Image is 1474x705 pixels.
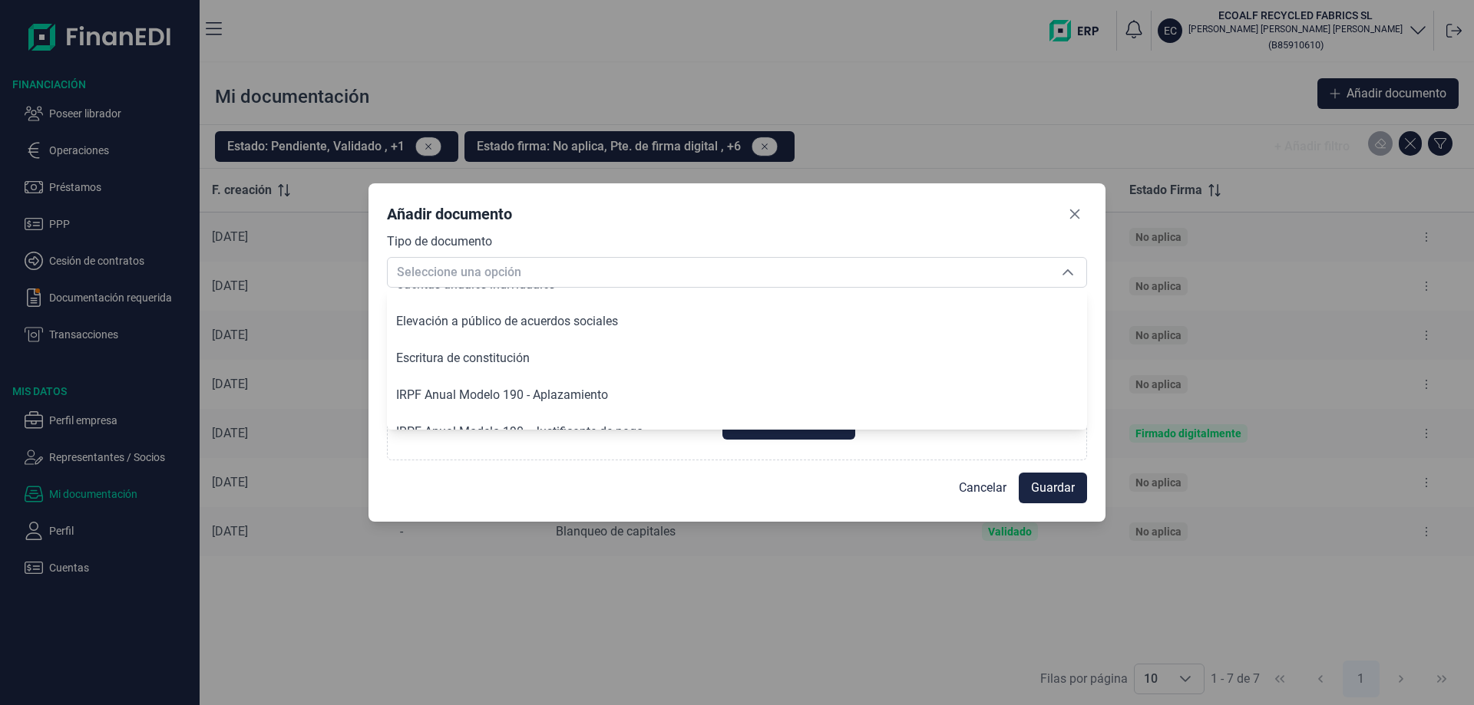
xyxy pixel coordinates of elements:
[947,473,1019,503] button: Cancelar
[387,303,1087,340] li: Elevación a público de acuerdos sociales
[396,314,618,328] span: Elevación a público de acuerdos sociales
[959,479,1006,497] span: Cancelar
[1063,202,1087,226] button: Close
[387,413,1087,450] li: IRPF Anual Modelo 190 - Justificante de pago
[387,377,1087,413] li: IRPF Anual Modelo 190 - Aplazamiento
[1031,479,1075,497] span: Guardar
[396,277,555,292] span: Cuentas anuales individuales
[387,203,512,225] div: Añadir documento
[396,424,643,439] span: IRPF Anual Modelo 190 - Justificante de pago
[1049,258,1086,287] div: Seleccione una opción
[1019,473,1087,503] button: Guardar
[387,232,492,251] label: Tipo de documento
[396,387,608,402] span: IRPF Anual Modelo 190 - Aplazamiento
[387,340,1087,377] li: Escritura de constitución
[388,258,1049,287] span: Seleccione una opción
[396,351,530,365] span: Escritura de constitución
